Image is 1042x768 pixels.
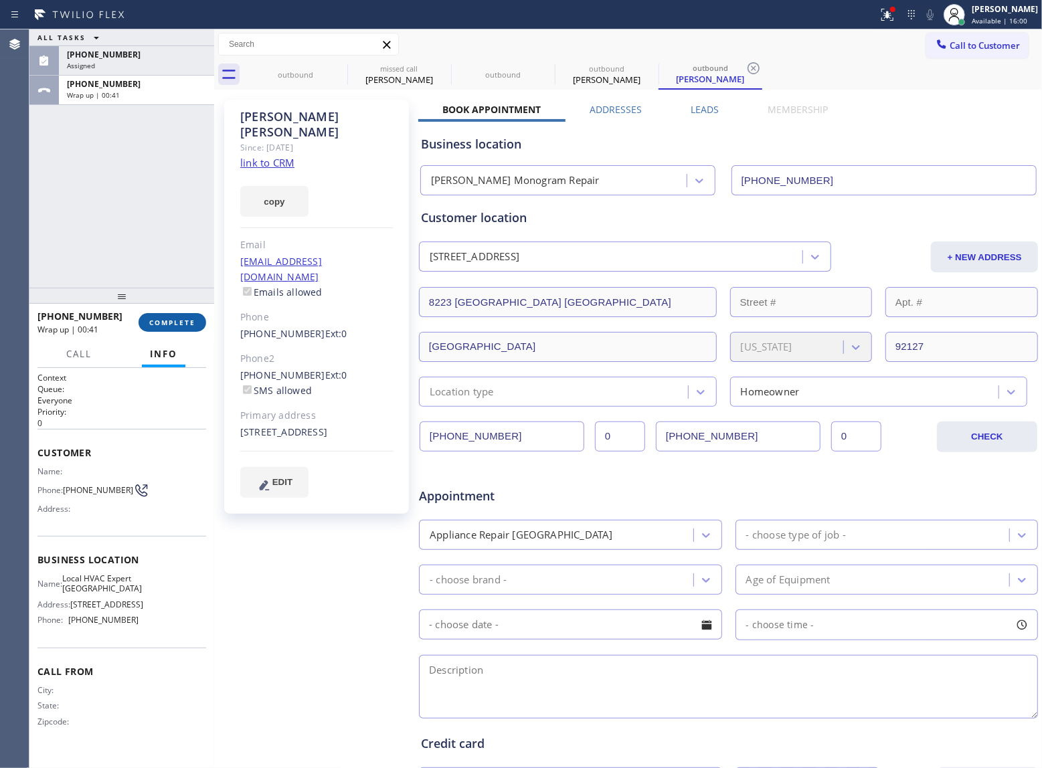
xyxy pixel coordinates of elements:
div: outbound [556,64,657,74]
div: - choose type of job - [746,527,846,543]
div: Robert Cohrs [349,60,450,90]
span: [PHONE_NUMBER] [63,485,133,495]
span: [PHONE_NUMBER] [68,615,139,625]
div: Business location [421,135,1036,153]
input: Phone Number [420,421,584,452]
input: Phone Number [731,165,1037,195]
div: [PERSON_NAME] [PERSON_NAME] [240,109,394,140]
button: copy [240,186,309,217]
input: Search [219,33,398,55]
input: ZIP [885,332,1038,362]
a: [PHONE_NUMBER] [240,327,325,340]
input: Address [419,287,717,317]
div: outbound [660,63,761,73]
span: Business location [37,553,206,566]
div: outbound [452,70,553,80]
a: [PHONE_NUMBER] [240,369,325,381]
span: [PHONE_NUMBER] [37,310,122,322]
span: - choose time - [746,618,814,631]
span: [PHONE_NUMBER] [67,78,141,90]
input: Apt. # [885,287,1038,317]
span: Name: [37,579,62,589]
span: Info [150,348,177,360]
input: - choose date - [419,609,722,640]
div: Homeowner [741,384,800,399]
div: [PERSON_NAME] [349,74,450,86]
button: Info [142,341,185,367]
label: Membership [768,103,829,116]
h2: Queue: [37,383,206,395]
h2: Priority: [37,406,206,417]
label: Book Appointment [443,103,541,116]
span: Address: [37,599,70,609]
span: Ext: 0 [325,369,347,381]
button: Call to Customer [926,33,1029,58]
div: [PERSON_NAME] [660,73,761,85]
div: Email [240,237,394,253]
button: + NEW ADDRESS [931,242,1038,272]
div: Phone2 [240,351,394,367]
span: EDIT [272,477,292,487]
input: Ext. 2 [831,421,881,452]
button: Mute [921,5,940,24]
button: EDIT [240,467,309,498]
span: Local HVAC Expert [GEOGRAPHIC_DATA] [62,573,142,594]
input: Emails allowed [243,287,252,296]
div: [STREET_ADDRESS] [430,250,519,265]
label: Leads [691,103,719,116]
span: Name: [37,466,73,476]
p: Everyone [37,395,206,406]
span: Ext: 0 [325,327,347,340]
div: Customer location [421,209,1036,227]
span: Assigned [67,61,95,70]
span: Appointment [419,487,624,505]
a: link to CRM [240,156,294,169]
div: outbound [245,70,346,80]
span: Address: [37,504,73,514]
div: Robert Cohrs [660,60,761,88]
div: Appliance Repair [GEOGRAPHIC_DATA] [430,527,613,543]
label: Addresses [590,103,642,116]
div: [STREET_ADDRESS] [240,425,394,440]
div: Robert Cohrs [556,60,657,90]
span: ALL TASKS [37,33,86,42]
span: Phone: [37,615,68,625]
button: COMPLETE [139,313,206,332]
div: - choose brand - [430,572,507,587]
div: Age of Equipment [746,572,831,587]
span: Phone: [37,485,63,495]
span: Call From [37,665,206,678]
button: ALL TASKS [29,29,112,45]
input: SMS allowed [243,385,252,394]
div: [PERSON_NAME] [972,3,1038,15]
input: Street # [730,287,872,317]
span: Call [66,348,92,360]
label: Emails allowed [240,286,323,298]
button: Call [58,341,100,367]
div: Since: [DATE] [240,140,394,155]
span: COMPLETE [149,318,195,327]
p: 0 [37,417,206,429]
input: Ext. [595,421,645,452]
span: Customer [37,446,206,459]
span: State: [37,700,73,710]
a: [EMAIL_ADDRESS][DOMAIN_NAME] [240,255,322,283]
input: Phone Number 2 [656,421,820,452]
button: CHECK [937,421,1038,452]
div: [PERSON_NAME] [556,74,657,86]
span: [STREET_ADDRESS] [70,599,143,609]
div: Primary address [240,408,394,423]
span: [PHONE_NUMBER] [67,49,141,60]
div: missed call [349,64,450,74]
h1: Context [37,372,206,383]
span: Wrap up | 00:41 [37,324,98,335]
div: [PERSON_NAME] Monogram Repair [431,173,600,189]
div: Phone [240,310,394,325]
span: Call to Customer [950,39,1020,52]
span: Available | 16:00 [972,16,1027,25]
div: Credit card [421,735,1036,753]
div: Location type [430,384,494,399]
label: SMS allowed [240,384,312,397]
span: Wrap up | 00:41 [67,90,120,100]
span: City: [37,685,73,695]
